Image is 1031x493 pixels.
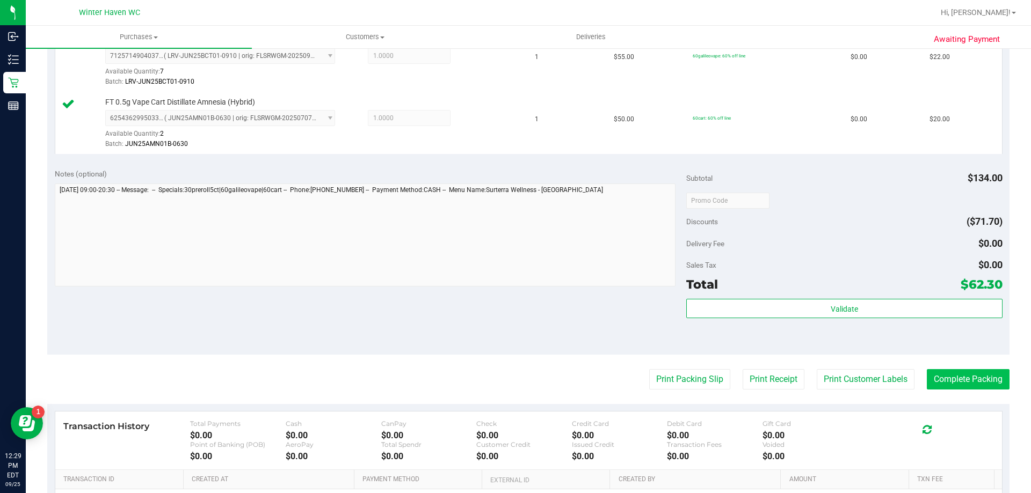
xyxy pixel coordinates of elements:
th: External ID [482,470,609,489]
span: Discounts [686,212,718,231]
div: Check [476,420,572,428]
span: 60galileovape: 60% off line [693,53,745,58]
span: Sales Tax [686,261,716,269]
div: Total Spendr [381,440,477,448]
span: $0.00 [978,238,1003,249]
button: Print Receipt [743,369,804,389]
div: $0.00 [286,430,381,440]
span: $62.30 [961,277,1003,292]
span: Customers [252,32,477,42]
span: Notes (optional) [55,170,107,178]
div: $0.00 [572,430,667,440]
inline-svg: Retail [8,77,19,88]
input: Promo Code [686,193,769,209]
div: Cash [286,420,381,428]
span: $20.00 [930,114,950,124]
span: 1 [535,114,539,124]
span: Winter Haven WC [79,8,140,17]
a: Created By [619,475,776,484]
button: Print Packing Slip [649,369,730,389]
div: Available Quantity: [105,126,347,147]
span: JUN25AMN01B-0630 [125,140,188,148]
div: AeroPay [286,440,381,448]
a: Transaction ID [63,475,179,484]
span: Deliveries [562,32,620,42]
div: $0.00 [763,451,858,461]
button: Complete Packing [927,369,1010,389]
div: $0.00 [476,451,572,461]
span: $0.00 [978,259,1003,270]
div: Credit Card [572,420,667,428]
span: $55.00 [614,52,634,62]
div: $0.00 [381,451,477,461]
span: $134.00 [968,172,1003,183]
div: $0.00 [667,451,763,461]
inline-svg: Inventory [8,54,19,65]
div: Customer Credit [476,440,572,448]
a: Purchases [26,26,252,48]
a: Deliveries [478,26,704,48]
span: $0.00 [851,114,867,124]
iframe: Resource center [11,407,43,439]
span: $50.00 [614,114,634,124]
p: 09/25 [5,480,21,488]
span: LRV-JUN25BCT01-0910 [125,78,194,85]
button: Validate [686,299,1002,318]
span: 2 [160,130,164,137]
div: $0.00 [190,430,286,440]
span: Validate [831,305,858,313]
a: Payment Method [362,475,478,484]
span: 1 [535,52,539,62]
span: Total [686,277,718,292]
div: $0.00 [381,430,477,440]
span: ($71.70) [967,216,1003,227]
span: $22.00 [930,52,950,62]
a: Amount [789,475,905,484]
span: 7 [160,68,164,75]
div: $0.00 [476,430,572,440]
inline-svg: Inbound [8,31,19,42]
div: $0.00 [763,430,858,440]
span: Awaiting Payment [934,33,1000,46]
div: CanPay [381,420,477,428]
div: $0.00 [572,451,667,461]
button: Print Customer Labels [817,369,914,389]
span: Hi, [PERSON_NAME]! [941,8,1011,17]
span: FT 0.5g Vape Cart Distillate Amnesia (Hybrid) [105,97,255,107]
span: Batch: [105,78,124,85]
p: 12:29 PM EDT [5,451,21,480]
div: Total Payments [190,420,286,428]
div: Voided [763,440,858,448]
span: 60cart: 60% off line [693,115,731,121]
a: Txn Fee [917,475,990,484]
div: Gift Card [763,420,858,428]
span: Batch: [105,140,124,148]
span: Delivery Fee [686,239,724,248]
a: Customers [252,26,478,48]
inline-svg: Reports [8,100,19,111]
span: Subtotal [686,174,713,182]
a: Created At [192,475,350,484]
div: Available Quantity: [105,64,347,85]
div: Debit Card [667,420,763,428]
div: $0.00 [190,451,286,461]
div: Transaction Fees [667,440,763,448]
div: $0.00 [286,451,381,461]
div: Point of Banking (POB) [190,440,286,448]
span: $0.00 [851,52,867,62]
div: Issued Credit [572,440,667,448]
div: $0.00 [667,430,763,440]
span: Purchases [26,32,252,42]
iframe: Resource center unread badge [32,406,45,418]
